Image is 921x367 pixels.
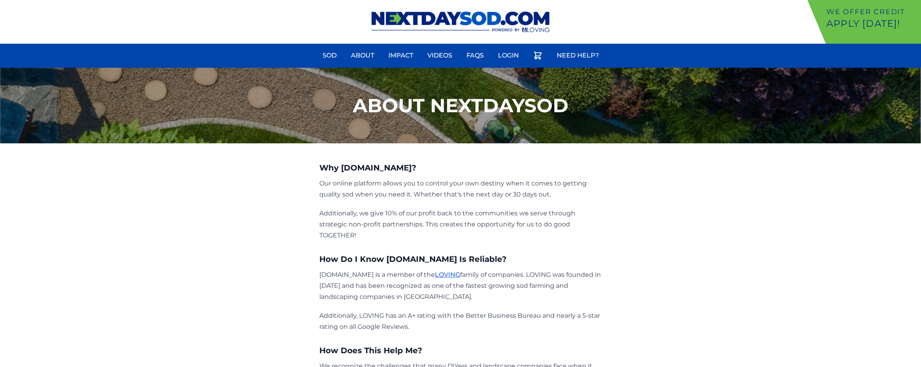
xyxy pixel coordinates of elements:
h3: How Does This Help Me? [319,345,601,356]
h1: About NextDaySod [353,96,569,115]
a: Need Help? [552,46,604,65]
p: Additionally, we give 10% of our profit back to the communities we serve through strategic non-pr... [319,208,601,241]
p: [DOMAIN_NAME] is a member of the family of companies. LOVING was founded in [DATE] and has been r... [319,269,601,302]
a: About [346,46,379,65]
p: Apply [DATE]! [826,17,918,30]
p: We offer Credit [826,6,918,17]
a: Login [493,46,524,65]
a: Sod [318,46,341,65]
h3: Why [DOMAIN_NAME]? [319,162,601,173]
p: Our online platform allows you to control your own destiny when it comes to getting quality sod w... [319,178,601,200]
a: Videos [423,46,457,65]
a: Impact [384,46,418,65]
h3: How Do I Know [DOMAIN_NAME] Is Reliable? [319,254,601,265]
p: Additionally, LOVING has an A+ rating with the Better Business Bureau and nearly a 5-star rating ... [319,310,601,332]
a: LOVING [435,271,460,278]
a: FAQs [462,46,488,65]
